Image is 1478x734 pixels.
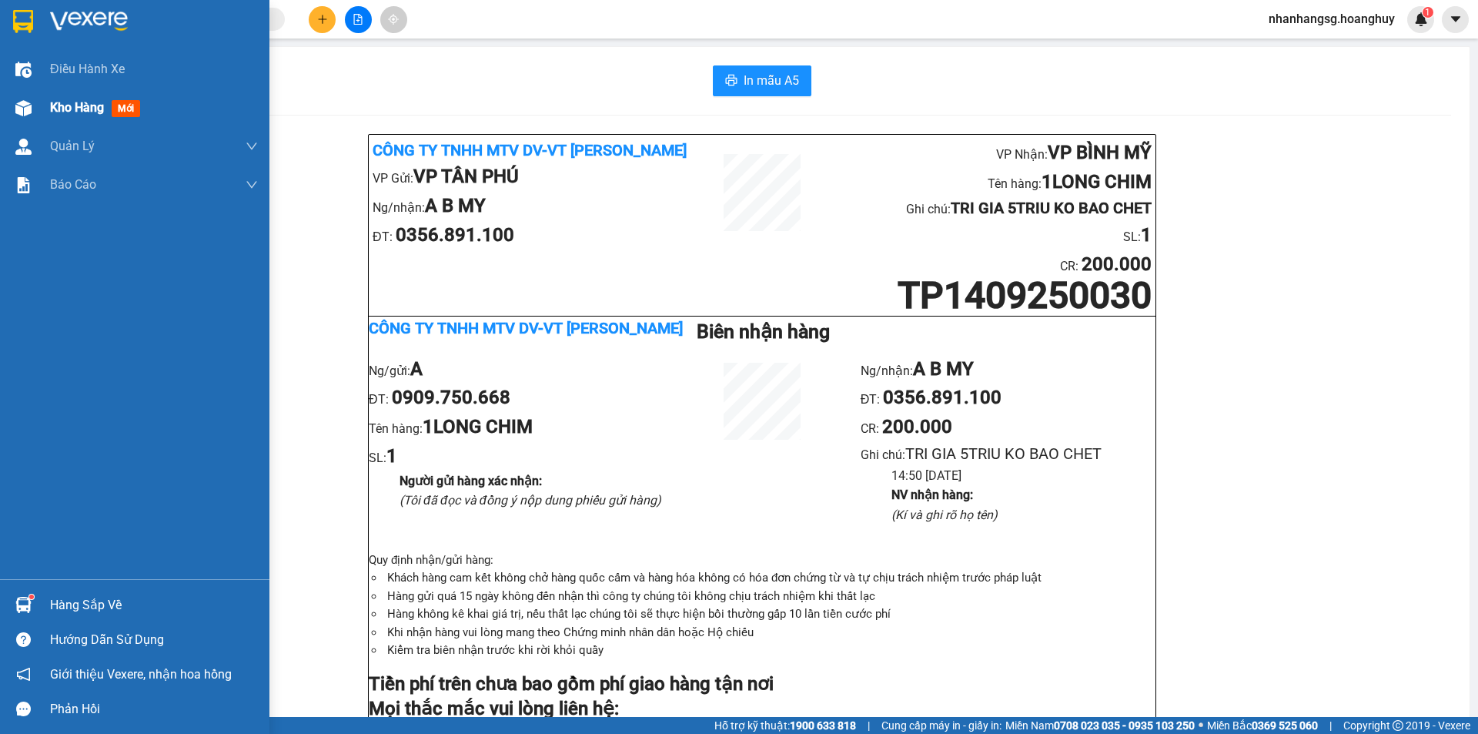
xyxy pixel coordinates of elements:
ul: CR : [861,355,1155,525]
strong: 0369 525 060 [1252,719,1318,732]
strong: Mọi thắc mắc vui lòng liên hệ: [369,698,619,719]
span: Cung cấp máy in - giấy in: [881,717,1001,734]
img: warehouse-icon [15,100,32,116]
li: VP Nhận: [153,5,259,34]
li: Ng/nhận: [373,192,697,221]
b: 200.000 [1082,253,1152,275]
b: Công ty TNHH MTV DV-VT [PERSON_NAME] [369,319,683,337]
b: Biên nhận hàng [697,320,830,343]
button: file-add [345,6,372,33]
li: VP Gửi: [5,102,111,131]
li: Ng/nhận: [861,355,1155,384]
b: VP TÂN PHÚ [413,166,519,187]
b: 0909.750.668 [392,387,510,408]
b: 1LONG CHIM [1042,171,1152,193]
li: VP Gửi: [373,163,697,192]
b: NV nhận hàng : [891,488,973,502]
span: down [246,179,258,191]
li: VP Nhận: [827,139,1152,168]
li: Tên hàng: [153,34,259,63]
li: SL: [369,442,664,471]
strong: Tiền phí trên chưa bao gồm phí giao hàng tận nơi [369,673,774,695]
strong: 1900 633 818 [790,719,856,732]
b: 0356.891.100 [396,224,514,246]
span: | [868,717,870,734]
li: Ghi chú: [861,442,1155,466]
b: A B MY [425,195,486,216]
b: TRI GIA 5TRIU KO BAO CHET [951,199,1152,217]
li: ĐT: [861,384,1155,413]
li: ĐT: [369,384,664,413]
li: 14:50 [DATE] [891,466,1155,485]
li: Khi nhận hàng vui lòng mang theo Chứng minh nhân dân hoặc Hộ chiếu [384,624,1155,642]
strong: 0708 023 035 - 0935 103 250 [1054,719,1195,732]
b: Người gửi hàng xác nhận : [400,474,542,488]
span: Báo cáo [50,175,96,194]
i: (Tôi đã đọc và đồng ý nộp dung phiếu gửi hàng) [400,493,661,508]
span: message [16,702,31,716]
img: solution-icon [15,177,32,193]
b: Công ty TNHH MTV DV-VT [PERSON_NAME] [5,7,121,98]
b: A B MY [913,358,974,380]
b: VP BÌNH MỸ [205,8,309,29]
li: Ghi chú: [827,196,1152,220]
span: Kho hàng [50,100,104,115]
b: 200.000 [882,416,952,437]
span: Miền Bắc [1207,717,1318,734]
span: mới [112,100,140,117]
span: | [1329,717,1332,734]
li: Hàng gửi quá 15 ngày không đến nhận thì công ty chúng tôi không chịu trách nhiệm khi thất lạc [384,588,1155,606]
span: plus [317,14,328,25]
span: down [246,140,258,152]
li: SL: [827,221,1152,250]
b: TRI GIA 5TRIU KO BAO CHET [198,65,399,83]
li: CR : [827,250,1152,280]
li: Tên hàng: [369,413,664,442]
b: 1 [1141,224,1152,246]
span: Điều hành xe [50,59,125,79]
div: Phản hồi [50,698,258,721]
span: notification [16,667,31,682]
span: printer [725,74,737,89]
span: TRI GIA 5TRIU KO BAO CHET [905,444,1102,463]
span: file-add [353,14,363,25]
sup: 1 [1423,7,1433,18]
li: Kiểm tra biên nhận trước khi rời khỏi quầy [384,642,1155,660]
span: Hỗ trợ kỹ thuật: [714,717,856,734]
span: 1 [1425,7,1430,18]
i: (Kí và ghi rõ họ tên) [891,508,998,522]
b: A [410,358,423,380]
b: Công ty TNHH MTV DV-VT [PERSON_NAME] [373,141,687,159]
li: ĐT: [373,221,697,250]
img: logo-vxr [13,10,33,33]
b: 1LONG CHIM [207,37,317,59]
button: printerIn mẫu A5 [713,65,811,96]
button: plus [309,6,336,33]
img: warehouse-icon [15,139,32,155]
li: Ghi chú: [153,62,259,86]
img: icon-new-feature [1414,12,1428,26]
li: Hàng không kê khai giá trị, nếu thất lạc chúng tôi sẽ thực hiện bồi thường gấp 10 lần tiền cước phí [384,605,1155,624]
span: caret-down [1449,12,1463,26]
li: Ng/gửi: [369,355,664,384]
img: warehouse-icon [15,597,32,613]
img: warehouse-icon [15,62,32,78]
b: 1 [386,445,397,467]
h1: TP1409250030 [827,279,1152,312]
span: ⚪️ [1199,722,1203,729]
sup: 1 [29,595,34,599]
b: 1LONG CHIM [423,416,533,437]
span: Miền Nam [1005,717,1195,734]
span: aim [388,14,399,25]
span: Quản Lý [50,136,95,156]
div: Hàng sắp về [50,594,258,617]
li: SL: [153,87,259,116]
b: 0356.891.100 [883,387,1001,408]
span: question-circle [16,632,31,647]
button: caret-down [1442,6,1469,33]
b: VP TÂN PHÚ [45,105,151,126]
span: copyright [1393,720,1403,731]
li: Khách hàng cam kết không chở hàng quốc cấm và hàng hóa không có hóa đơn chứng từ và tự chịu trách... [384,569,1155,588]
span: Giới thiệu Vexere, nhận hoa hồng [50,665,232,684]
b: VP BÌNH MỸ [1048,142,1152,163]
